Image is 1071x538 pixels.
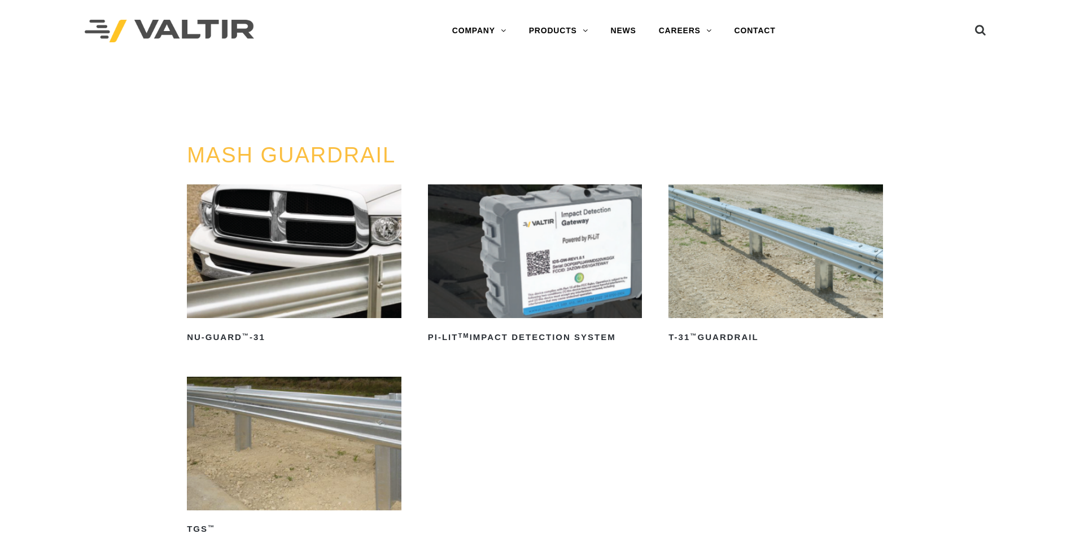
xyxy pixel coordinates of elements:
a: NEWS [600,20,648,42]
sup: ™ [690,332,697,339]
sup: ™ [242,332,250,339]
h2: PI-LIT Impact Detection System [428,328,642,346]
a: PI-LITTMImpact Detection System [428,184,642,346]
a: CAREERS [648,20,723,42]
sup: TM [458,332,469,339]
a: PRODUCTS [518,20,600,42]
a: T-31™Guardrail [668,184,883,346]
sup: ™ [208,524,215,531]
a: NU-GUARD™-31 [187,184,401,346]
a: CONTACT [723,20,787,42]
h2: T-31 Guardrail [668,328,883,346]
h2: NU-GUARD -31 [187,328,401,346]
a: MASH GUARDRAIL [187,143,396,167]
a: COMPANY [441,20,518,42]
img: Valtir [85,20,254,43]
